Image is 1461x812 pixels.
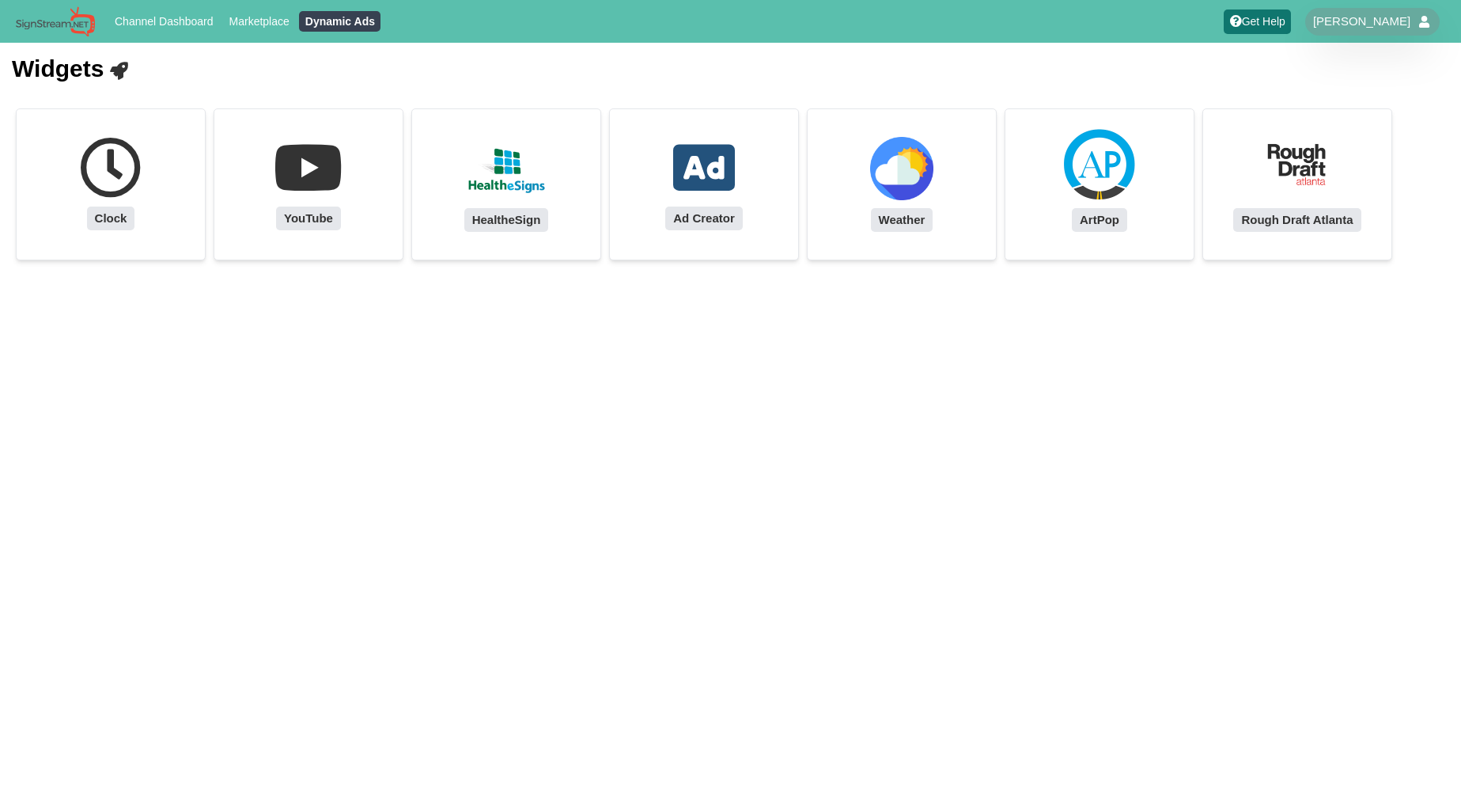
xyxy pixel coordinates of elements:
[276,207,341,230] div: YouTube
[464,208,549,232] div: HealtheSign
[1005,129,1194,232] a: ArtPop
[412,137,600,232] a: HealtheSign
[808,137,996,232] a: Weather
[12,57,104,81] div: Widgets
[1203,129,1391,232] a: Rough Draft Atlanta
[16,6,95,37] img: Sign Stream.NET
[467,137,546,200] img: Widget health e sign logo
[1382,736,1461,812] iframe: Chat Widget
[870,137,933,200] img: Cloudy
[1072,208,1127,232] div: ArtPop
[223,11,295,32] a: Marketplace
[1313,13,1410,29] span: [PERSON_NAME]
[109,11,220,32] a: Channel Dashboard
[1233,208,1361,232] div: Rough Draft Atlanta
[610,137,798,230] a: Ad Creator
[665,207,743,230] div: Ad Creator
[1262,129,1333,200] img: Rough draft atlanta
[299,11,380,32] a: Dynamic Ads
[87,207,135,230] div: Clock
[1064,129,1135,200] img: Artpop
[214,137,403,230] a: YouTube
[17,137,205,230] a: Clock
[1224,9,1291,34] a: Get Help
[871,208,933,232] div: Weather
